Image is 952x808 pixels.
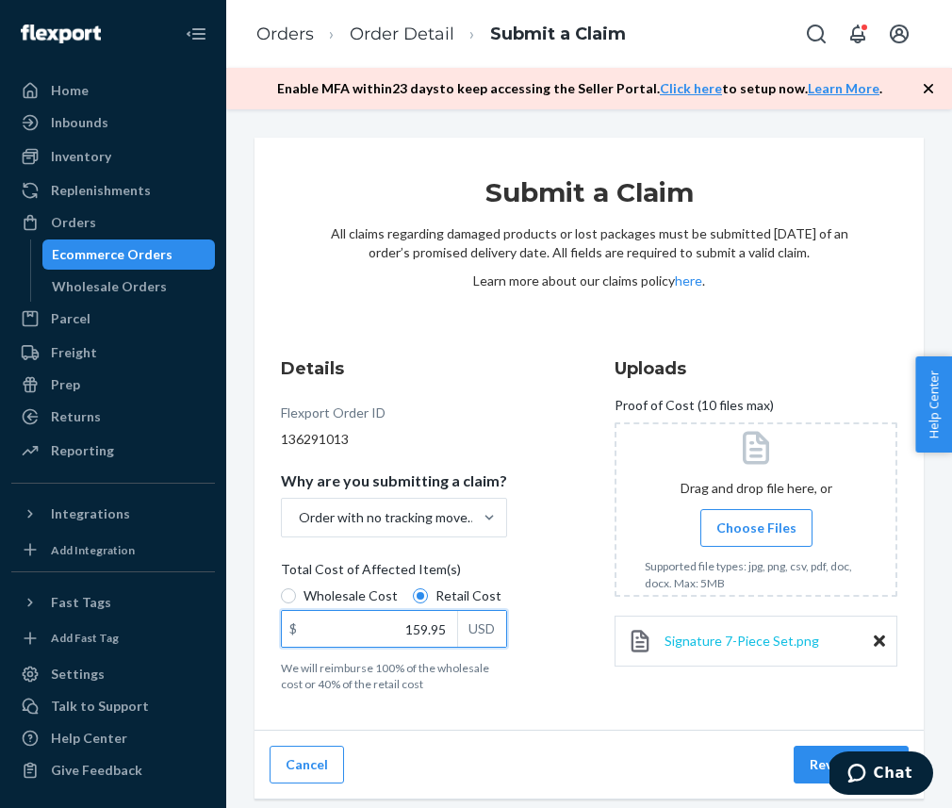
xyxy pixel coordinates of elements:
[51,147,111,166] div: Inventory
[51,309,90,328] div: Parcel
[51,761,142,780] div: Give Feedback
[42,272,216,302] a: Wholesale Orders
[51,665,105,684] div: Settings
[256,24,314,44] a: Orders
[797,15,835,53] button: Open Search Box
[51,593,111,612] div: Fast Tags
[11,755,215,785] button: Give Feedback
[457,611,506,647] div: USD
[330,175,848,224] h1: Submit a Claim
[11,625,215,652] a: Add Fast Tag
[277,79,882,98] p: Enable MFA within 23 days to keep accessing the Seller Portal. to setup now. .
[11,75,215,106] a: Home
[11,304,215,334] a: Parcel
[51,504,130,523] div: Integrations
[490,24,626,44] a: Submit a Claim
[11,499,215,529] button: Integrations
[282,611,304,647] div: $
[51,213,96,232] div: Orders
[51,441,114,460] div: Reporting
[350,24,454,44] a: Order Detail
[282,611,457,647] input: $USD
[330,272,848,290] p: Learn more about our claims policy .
[11,436,215,466] a: Reporting
[11,587,215,618] button: Fast Tags
[281,404,386,430] div: Flexport Order ID
[435,586,501,605] span: Retail Cost
[660,80,722,96] a: Click here
[51,407,101,426] div: Returns
[615,356,897,381] h3: Uploads
[51,729,127,748] div: Help Center
[281,588,296,603] input: Wholesale Cost
[51,81,89,100] div: Home
[21,25,101,43] img: Flexport logo
[11,338,215,368] a: Freight
[281,560,461,586] span: Total Cost of Affected Item(s)
[281,471,507,490] p: Why are you submitting a claim?
[281,430,507,449] div: 136291013
[413,588,428,603] input: Retail Cost
[42,239,216,270] a: Ecommerce Orders
[665,632,819,651] a: Signature 7-Piece Set.png
[665,633,819,649] span: Signature 7-Piece Set.png
[51,542,135,558] div: Add Integration
[675,272,702,289] a: here
[52,277,167,296] div: Wholesale Orders
[794,746,909,783] button: Review Claim
[11,141,215,172] a: Inventory
[51,630,119,646] div: Add Fast Tag
[51,181,151,200] div: Replenishments
[839,15,877,53] button: Open notifications
[11,659,215,689] a: Settings
[330,224,848,262] p: All claims regarding damaged products or lost packages must be submitted [DATE] of an order’s pro...
[716,519,796,537] span: Choose Files
[11,207,215,238] a: Orders
[11,691,215,721] button: Talk to Support
[281,660,507,692] p: We will reimburse 100% of the wholesale cost or 40% of the retail cost
[11,402,215,432] a: Returns
[880,15,918,53] button: Open account menu
[11,370,215,400] a: Prep
[11,107,215,138] a: Inbounds
[51,697,149,716] div: Talk to Support
[270,746,344,783] button: Cancel
[11,175,215,206] a: Replenishments
[11,723,215,753] a: Help Center
[177,15,215,53] button: Close Navigation
[615,396,774,422] span: Proof of Cost (10 files max)
[11,536,215,564] a: Add Integration
[915,356,952,453] button: Help Center
[241,7,641,62] ol: breadcrumbs
[829,751,933,799] iframe: Opens a widget where you can chat to one of our agents
[299,508,482,527] div: Order with no tracking movement
[281,356,507,381] h3: Details
[52,245,172,264] div: Ecommerce Orders
[808,80,879,96] a: Learn More
[304,586,398,605] span: Wholesale Cost
[51,375,80,394] div: Prep
[51,113,108,132] div: Inbounds
[51,343,97,362] div: Freight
